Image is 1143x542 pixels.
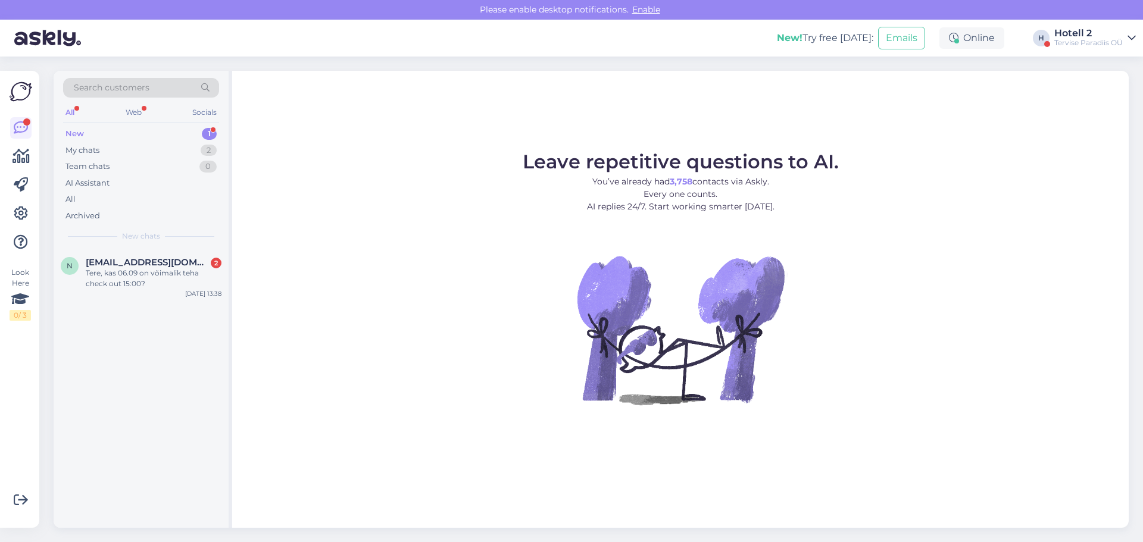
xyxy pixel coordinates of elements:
div: Tere, kas 06.09 on võimalik teha check out 15:00? [86,268,221,289]
div: Hotell 2 [1054,29,1123,38]
div: H [1033,30,1050,46]
div: All [65,193,76,205]
button: Emails [878,27,925,49]
p: You’ve already had contacts via Askly. Every one counts. AI replies 24/7. Start working smarter [... [523,176,839,213]
a: Hotell 2Tervise Paradiis OÜ [1054,29,1136,48]
span: nanckunn@icloud.com [86,257,210,268]
img: Askly Logo [10,80,32,103]
div: 2 [211,258,221,268]
div: Web [123,105,144,120]
div: 0 / 3 [10,310,31,321]
div: Socials [190,105,219,120]
span: Leave repetitive questions to AI. [523,150,839,173]
b: New! [777,32,802,43]
span: Enable [629,4,664,15]
div: AI Assistant [65,177,110,189]
div: Tervise Paradiis OÜ [1054,38,1123,48]
div: [DATE] 13:38 [185,289,221,298]
div: 1 [202,128,217,140]
div: 0 [199,161,217,173]
div: 2 [201,145,217,156]
div: Try free [DATE]: [777,31,873,45]
div: All [63,105,77,120]
img: No Chat active [573,223,788,437]
span: New chats [122,231,160,242]
div: Online [939,27,1004,49]
div: Team chats [65,161,110,173]
b: 3,758 [670,176,692,187]
div: Look Here [10,267,31,321]
div: New [65,128,84,140]
span: Search customers [74,82,149,94]
div: Archived [65,210,100,222]
span: n [67,261,73,270]
div: My chats [65,145,99,156]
